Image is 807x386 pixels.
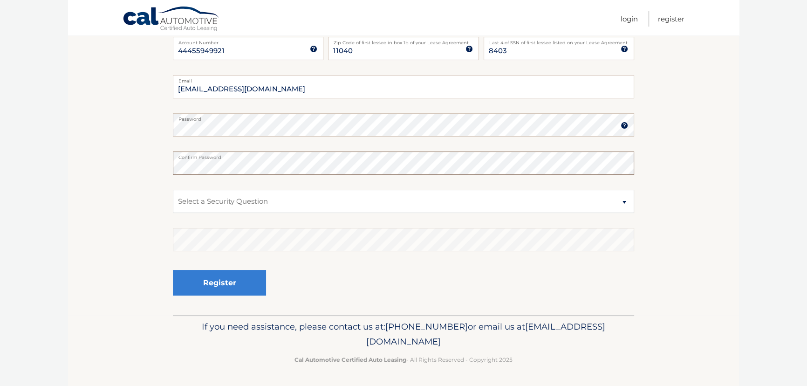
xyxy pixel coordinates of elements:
p: If you need assistance, please contact us at: or email us at [179,319,628,349]
span: [EMAIL_ADDRESS][DOMAIN_NAME] [366,321,605,347]
span: [PHONE_NUMBER] [385,321,468,332]
input: Email [173,75,634,98]
label: Email [173,75,634,83]
img: tooltip.svg [621,122,628,129]
a: Cal Automotive [123,6,220,33]
a: Register [658,11,684,27]
input: Account Number [173,37,323,60]
input: SSN or EIN (last 4 digits only) [484,37,634,60]
p: - All Rights Reserved - Copyright 2025 [179,355,628,365]
strong: Cal Automotive Certified Auto Leasing [294,356,406,363]
label: Zip Code of first lessee in box 1b of your Lease Agreement [328,37,479,44]
button: Register [173,270,266,296]
label: Confirm Password [173,152,634,159]
label: Account Number [173,37,323,44]
input: Zip Code [328,37,479,60]
label: Password [173,113,634,121]
label: Last 4 of SSN of first lessee listed on your Lease Agreement [484,37,634,44]
img: tooltip.svg [465,45,473,53]
a: Login [621,11,638,27]
img: tooltip.svg [621,45,628,53]
img: tooltip.svg [310,45,317,53]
